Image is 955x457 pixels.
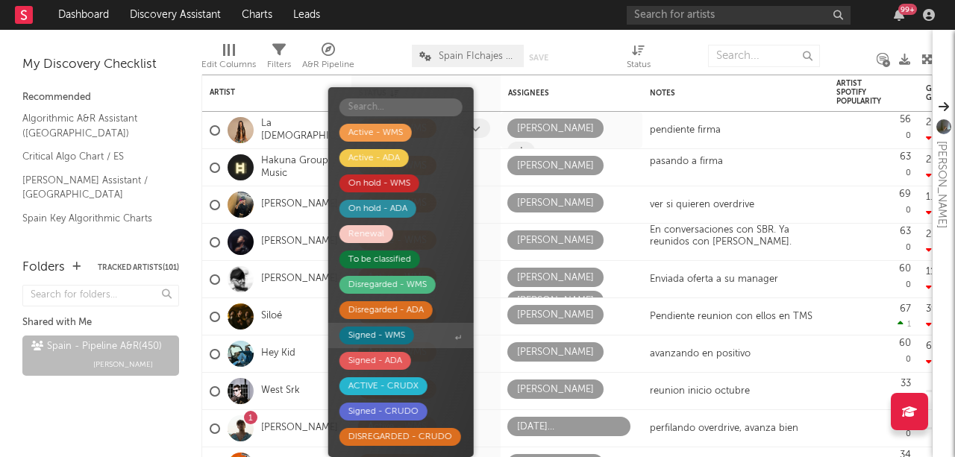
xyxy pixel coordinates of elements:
[517,344,594,362] div: [PERSON_NAME]
[261,198,338,211] a: [PERSON_NAME]
[348,327,405,344] div: Signed - WMS
[348,225,384,243] div: Renewal
[627,6,851,25] input: Search for artists
[836,112,911,148] div: 0
[517,120,594,138] div: [PERSON_NAME]
[517,292,594,310] div: [PERSON_NAME]
[836,261,911,297] div: 0
[901,379,911,388] div: 33
[22,89,179,107] div: Recommended
[302,56,354,74] div: A&R Pipeline
[900,304,911,314] div: 67
[439,51,516,61] span: Spain FIchajes Ok
[22,335,179,376] a: Spain - Pipeline A&R(450)[PERSON_NAME]
[517,306,594,324] div: [PERSON_NAME]
[93,356,153,374] span: [PERSON_NAME]
[642,348,758,360] div: avanzando en positivo
[517,157,594,175] div: [PERSON_NAME]
[907,321,911,329] span: 1
[642,274,786,286] div: Enviada oferta a su manager
[348,301,424,319] div: Disregarded - ADA
[22,314,179,332] div: Shared with Me
[642,125,728,136] div: pendiente firma
[642,199,762,211] div: ver si quieren overdrive
[261,310,282,323] a: Siloé
[348,352,402,370] div: Signed - ADA
[22,148,164,165] a: Critical Algo Chart / ES
[267,56,291,74] div: Filters
[261,273,338,286] a: [PERSON_NAME]
[650,156,723,179] div: pasando a firma
[31,338,162,356] div: Spain - Pipeline A&R ( 450 )
[894,9,904,21] button: 99+
[348,250,411,268] div: To be classified
[517,232,594,250] div: [PERSON_NAME]
[348,403,419,420] div: Signed - CRUDO
[836,335,911,372] div: 0
[836,224,911,260] div: 0
[900,227,911,236] div: 63
[267,37,291,81] div: Filters
[201,56,256,74] div: Edit Columns
[348,428,452,446] div: DISREGARDED - CRUDO
[933,141,951,228] div: [PERSON_NAME]
[22,259,65,277] div: Folders
[22,110,164,141] a: Algorithmic A&R Assistant ([GEOGRAPHIC_DATA])
[529,54,548,62] button: Save
[348,200,407,218] div: On hold - ADA
[517,418,621,436] div: [DATE][PERSON_NAME]
[508,89,613,98] div: Assignees
[22,172,164,203] a: [PERSON_NAME] Assistant / [GEOGRAPHIC_DATA]
[642,311,820,323] div: Pendiente reunion con ellos en TMS
[210,88,322,97] div: Artist
[900,152,911,162] div: 63
[898,4,917,15] div: 99 +
[836,186,911,223] div: 0
[708,45,820,67] input: Search...
[627,37,651,81] div: Status
[650,224,821,248] div: En conversaciones con SBR. Ya reunidos con [PERSON_NAME].
[261,236,338,248] a: [PERSON_NAME]
[339,98,463,116] input: Search...
[348,124,403,142] div: Active - WMS
[348,174,410,192] div: On hold - WMS
[627,56,651,74] div: Status
[899,264,911,274] div: 60
[517,195,594,212] div: [PERSON_NAME]
[201,37,256,81] div: Edit Columns
[650,385,750,397] div: reunion inicio octubre
[98,264,179,271] button: Tracked Artists(101)
[650,423,798,435] div: perfilando overdrive, avanza bien
[302,37,354,81] div: A&R Pipeline
[836,410,911,447] div: 0
[261,155,344,180] a: Hakuna Group Music
[261,118,370,143] a: La [DEMOGRAPHIC_DATA]
[900,115,911,125] div: 56
[261,385,300,397] a: West Srk
[261,347,295,360] a: Hey Kid
[836,79,889,106] div: Artist Spotify Popularity
[836,149,911,186] div: 0
[650,89,799,98] div: Notes
[22,285,179,306] input: Search for folders...
[348,377,419,395] div: ACTIVE - CRUDX
[22,56,179,74] div: My Discovery Checklist
[517,381,594,399] div: [PERSON_NAME]
[348,149,400,167] div: Active - ADA
[517,269,594,287] div: [PERSON_NAME]
[899,338,911,348] div: 60
[22,210,164,227] a: Spain Key Algorithmic Charts
[899,189,911,199] div: 69
[348,276,427,294] div: Disregarded - WMS
[261,422,338,435] a: [PERSON_NAME]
